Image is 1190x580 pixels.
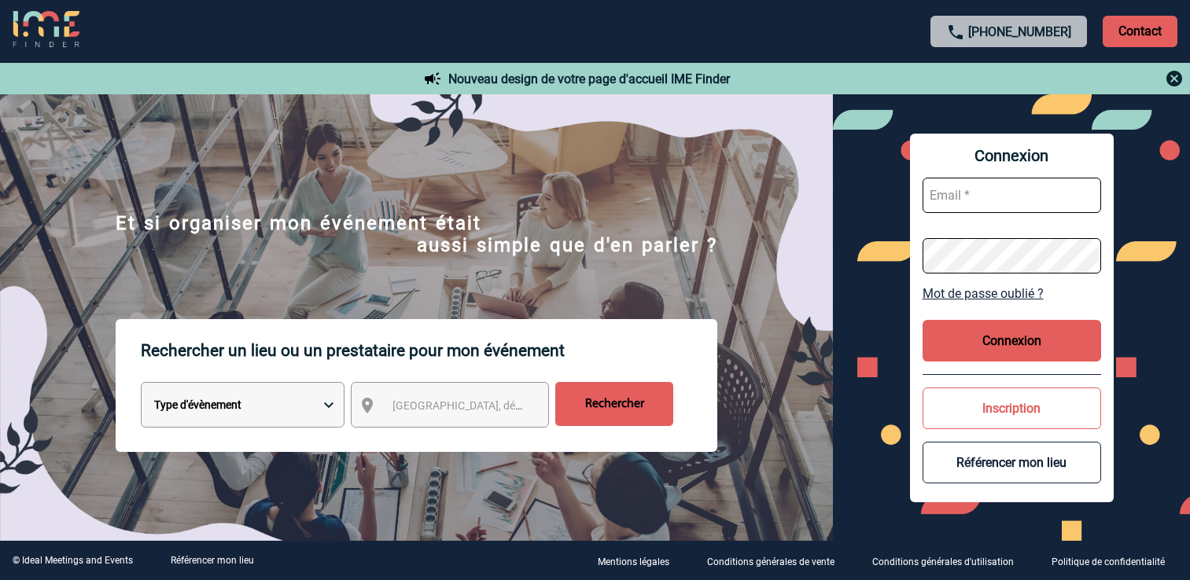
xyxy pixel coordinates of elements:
a: Politique de confidentialité [1039,553,1190,568]
a: [PHONE_NUMBER] [968,24,1071,39]
a: Mot de passe oublié ? [923,286,1101,301]
p: Rechercher un lieu ou un prestataire pour mon événement [141,319,717,382]
p: Politique de confidentialité [1052,556,1165,567]
span: [GEOGRAPHIC_DATA], département, région... [392,399,611,412]
input: Email * [923,178,1101,213]
button: Connexion [923,320,1101,362]
button: Référencer mon lieu [923,442,1101,483]
p: Mentions légales [598,556,669,567]
input: Rechercher [555,382,673,426]
a: Référencer mon lieu [171,555,254,566]
a: Conditions générales de vente [694,553,860,568]
a: Conditions générales d'utilisation [860,553,1039,568]
img: call-24-px.png [946,23,965,42]
a: Mentions légales [585,553,694,568]
p: Conditions générales de vente [707,556,834,567]
p: Conditions générales d'utilisation [872,556,1014,567]
div: © Ideal Meetings and Events [13,555,133,566]
span: Connexion [923,146,1101,165]
p: Contact [1103,16,1177,47]
button: Inscription [923,387,1101,429]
